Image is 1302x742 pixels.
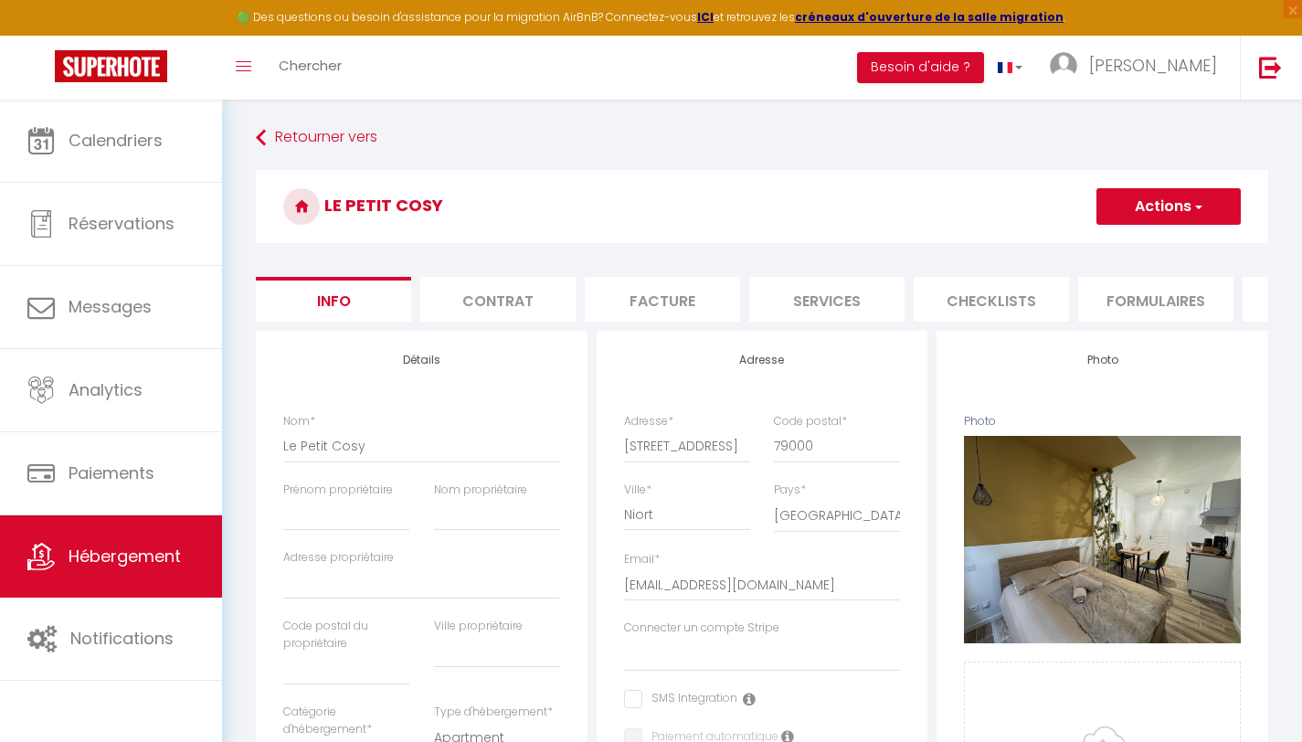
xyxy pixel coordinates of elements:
[283,482,393,499] label: Prénom propriétaire
[69,461,154,484] span: Paiements
[265,36,355,100] a: Chercher
[1050,52,1077,79] img: ...
[283,704,409,738] label: Catégorie d'hébergement
[420,277,576,322] li: Contrat
[624,620,779,637] label: Connecter un compte Stripe
[624,551,660,568] label: Email
[1089,54,1217,77] span: [PERSON_NAME]
[256,122,1268,154] a: Retourner vers
[69,545,181,567] span: Hébergement
[434,618,523,635] label: Ville propriétaire
[749,277,905,322] li: Services
[434,704,553,721] label: Type d'hébergement
[434,482,527,499] label: Nom propriétaire
[256,170,1268,243] h3: Le Petit Cosy
[283,413,315,430] label: Nom
[1078,277,1233,322] li: Formulaires
[283,354,560,366] h4: Détails
[1259,56,1282,79] img: logout
[69,295,152,318] span: Messages
[69,378,143,401] span: Analytics
[55,50,167,82] img: Super Booking
[624,413,673,430] label: Adresse
[70,627,174,650] span: Notifications
[1096,188,1241,225] button: Actions
[624,482,651,499] label: Ville
[857,52,984,83] button: Besoin d'aide ?
[624,354,901,366] h4: Adresse
[914,277,1069,322] li: Checklists
[795,9,1064,25] a: créneaux d'ouverture de la salle migration
[585,277,740,322] li: Facture
[69,212,175,235] span: Réservations
[283,618,409,652] label: Code postal du propriétaire
[1036,36,1240,100] a: ... [PERSON_NAME]
[279,56,342,75] span: Chercher
[774,413,847,430] label: Code postal
[964,354,1241,366] h4: Photo
[69,129,163,152] span: Calendriers
[697,9,714,25] a: ICI
[256,277,411,322] li: Info
[774,482,806,499] label: Pays
[283,549,394,567] label: Adresse propriétaire
[964,413,996,430] label: Photo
